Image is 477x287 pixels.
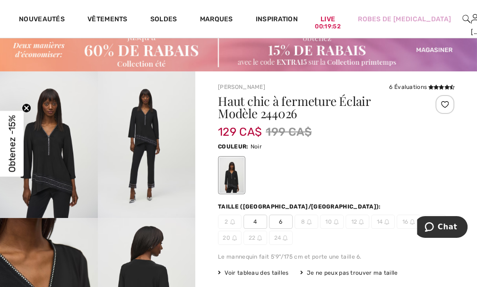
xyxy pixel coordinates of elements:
[22,103,31,113] button: Close teaser
[359,219,364,224] img: ring-m.svg
[334,219,338,224] img: ring-m.svg
[384,219,389,224] img: ring-m.svg
[218,84,265,90] a: [PERSON_NAME]
[251,143,262,150] span: Noir
[218,95,415,120] h1: Haut chic à fermeture Éclair Modèle 244026
[243,215,267,229] span: 4
[218,231,242,245] span: 20
[269,215,293,229] span: 6
[200,15,233,25] a: Marques
[315,22,340,31] div: 00:19:52
[98,71,196,218] img: Haut Chic &agrave; Fermeture &Eacute;clair mod&egrave;le 244026. 2
[346,215,369,229] span: 12
[422,215,446,229] span: 18
[218,215,242,229] span: 2
[218,202,383,211] div: Taille ([GEOGRAPHIC_DATA]/[GEOGRAPHIC_DATA]):
[219,158,244,193] div: Noir
[410,219,415,224] img: ring-m.svg
[283,235,287,240] img: ring-m.svg
[371,215,395,229] span: 14
[462,13,470,25] img: recherche
[266,123,312,140] span: 199 CA$
[7,115,17,172] span: Obtenez -15%
[230,219,235,224] img: ring-m.svg
[150,15,177,25] a: Soldes
[307,219,312,224] img: ring-m.svg
[218,116,262,139] span: 129 CA$
[87,15,128,25] a: Vêtements
[300,269,398,277] div: Je ne peux pas trouver ma taille
[321,14,335,24] a: Live00:19:52
[256,15,298,25] span: Inspiration
[269,231,293,245] span: 24
[243,231,267,245] span: 22
[218,252,454,261] div: Le mannequin fait 5'9"/175 cm et porte une taille 6.
[320,215,344,229] span: 10
[295,215,318,229] span: 8
[19,15,65,25] a: Nouveautés
[358,14,451,24] a: Robes de [MEDICAL_DATA]
[232,235,237,240] img: ring-m.svg
[218,269,289,277] span: Voir tableau des tailles
[218,143,248,150] span: Couleur:
[389,83,454,91] div: 6 Évaluations
[257,235,262,240] img: ring-m.svg
[397,215,420,229] span: 16
[417,216,468,240] iframe: Ouvre un widget dans lequel vous pouvez chatter avec l’un de nos agents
